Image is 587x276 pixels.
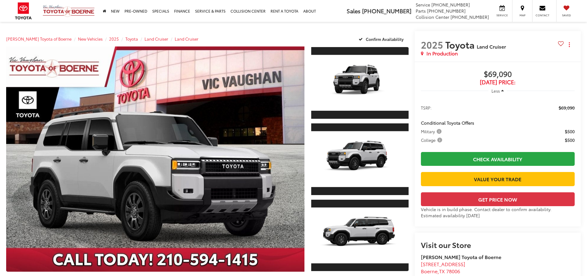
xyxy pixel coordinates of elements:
span: Military [421,128,443,134]
span: [PHONE_NUMBER] [450,14,489,20]
button: College [421,137,444,143]
span: , [421,267,460,274]
span: Saved [560,13,573,17]
span: Confirm Availability [366,36,404,42]
span: 2025 [421,38,443,51]
a: Value Your Trade [421,172,575,186]
a: [PERSON_NAME] Toyota of Boerne [6,36,71,42]
button: Get Price Now [421,192,575,206]
img: 2025 Toyota Land Cruiser Land Cruiser [310,55,409,111]
h2: Visit our Store [421,241,575,249]
a: [STREET_ADDRESS] Boerne,TX 78006 [421,260,465,274]
span: 78006 [446,267,460,274]
a: New Vehicles [78,36,103,42]
span: Land Cruiser [477,43,506,50]
a: Expand Photo 1 [311,46,409,119]
span: $500 [565,128,575,134]
button: Military [421,128,444,134]
span: Toyota [445,38,477,51]
img: Vic Vaughan Toyota of Boerne [43,5,95,17]
button: Less [488,85,507,96]
a: Expand Photo 2 [311,123,409,196]
span: Less [491,88,500,94]
a: Expand Photo 0 [6,46,304,272]
button: Actions [564,39,575,50]
span: $500 [565,137,575,143]
span: College [421,137,443,143]
span: $69,090 [559,105,575,111]
span: [DATE] Price: [421,79,575,85]
span: TSRP: [421,105,432,111]
span: [PHONE_NUMBER] [362,7,411,15]
a: Land Cruiser [145,36,168,42]
span: Collision Center [416,14,449,20]
a: 2025 [109,36,119,42]
span: TX [439,267,445,274]
strong: [PERSON_NAME] Toyota of Boerne [421,253,501,260]
span: [STREET_ADDRESS] [421,260,465,267]
span: dropdown dots [569,42,570,47]
span: Map [516,13,529,17]
span: Contact [536,13,549,17]
a: Expand Photo 3 [311,199,409,272]
span: In Production [426,50,458,57]
a: Toyota [125,36,138,42]
span: Boerne [421,267,438,274]
span: [PHONE_NUMBER] [431,2,470,8]
a: Check Availability [421,152,575,166]
span: Sales [347,7,361,15]
span: Service [495,13,509,17]
img: 2025 Toyota Land Cruiser Land Cruiser [310,131,409,187]
img: 2025 Toyota Land Cruiser Land Cruiser [3,45,307,273]
img: 2025 Toyota Land Cruiser Land Cruiser [310,207,409,263]
a: Land Cruiser [175,36,198,42]
span: Conditional Toyota Offers [421,120,474,126]
span: Service [416,2,430,8]
span: $69,090 [421,70,575,79]
button: Confirm Availability [355,34,409,44]
span: [PHONE_NUMBER] [427,8,466,14]
span: Parts [416,8,426,14]
div: Vehicle is in build phase. Contact dealer to confirm availability. Estimated availability [DATE] [421,206,575,218]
